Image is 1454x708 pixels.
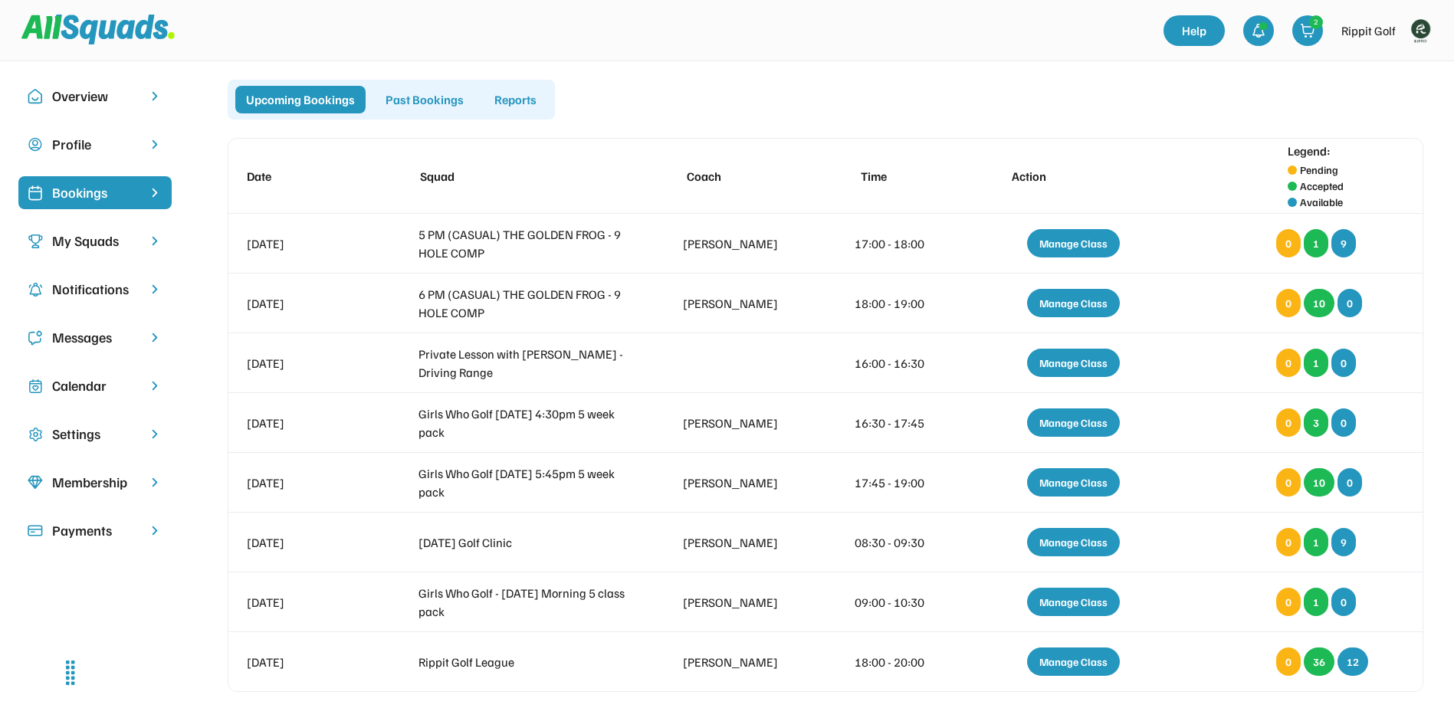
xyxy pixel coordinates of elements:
div: 0 [1276,468,1301,497]
div: Pending [1300,162,1338,178]
div: Manage Class [1027,588,1120,616]
div: Girls Who Golf [DATE] 4:30pm 5 week pack [418,405,627,441]
div: Action [1012,167,1150,185]
div: 0 [1331,349,1356,377]
div: [PERSON_NAME] [683,294,799,313]
div: 17:00 - 18:00 [855,234,947,253]
div: Past Bookings [375,86,474,113]
div: 36 [1304,647,1334,676]
img: chevron-right%20copy%203.svg [147,185,162,200]
div: [PERSON_NAME] [683,474,799,492]
img: Icon%20copy%2010.svg [28,89,43,104]
div: 0 [1276,588,1301,616]
div: Manage Class [1027,229,1120,257]
div: 09:00 - 10:30 [855,593,947,611]
div: 18:00 - 19:00 [855,294,947,313]
div: Notifications [52,279,138,300]
img: chevron-right.svg [147,379,162,393]
div: Calendar [52,375,138,396]
div: 1 [1304,229,1328,257]
div: 9 [1331,528,1356,556]
img: Icon%20copy%2016.svg [28,427,43,442]
div: Legend: [1288,142,1331,160]
img: Icon%20copy%204.svg [28,282,43,297]
div: 5 PM (CASUAL) THE GOLDEN FROG - 9 HOLE COMP [418,225,627,262]
div: Coach [687,167,802,185]
img: Rippitlogov2_green.png [1405,15,1436,46]
div: Membership [52,472,138,493]
div: 6 PM (CASUAL) THE GOLDEN FROG - 9 HOLE COMP [418,285,627,322]
div: [DATE] [247,414,363,432]
div: 1 [1304,528,1328,556]
div: Manage Class [1027,408,1120,437]
div: Rippit Golf [1341,21,1396,40]
img: bell-03%20%281%29.svg [1251,23,1266,38]
img: chevron-right.svg [147,89,162,103]
div: [PERSON_NAME] [683,234,799,253]
div: Manage Class [1027,468,1120,497]
div: 0 [1337,468,1362,497]
div: My Squads [52,231,138,251]
div: 0 [1276,229,1301,257]
img: chevron-right.svg [147,475,162,490]
div: [DATE] [247,354,363,372]
div: 0 [1331,588,1356,616]
div: [PERSON_NAME] [683,593,799,611]
div: 3 [1304,408,1328,437]
div: 08:30 - 09:30 [855,533,947,552]
div: 0 [1331,408,1356,437]
div: Date [247,167,363,185]
img: chevron-right.svg [147,282,162,297]
div: Accepted [1300,178,1344,194]
div: Manage Class [1027,289,1120,317]
div: Girls Who Golf [DATE] 5:45pm 5 week pack [418,464,627,501]
div: Manage Class [1027,528,1120,556]
div: Squad [420,167,629,185]
img: Squad%20Logo.svg [21,15,175,44]
div: 16:00 - 16:30 [855,354,947,372]
div: Settings [52,424,138,444]
div: Profile [52,134,138,155]
img: chevron-right.svg [147,330,162,345]
div: Messages [52,327,138,348]
img: user-circle.svg [28,137,43,152]
div: 1 [1304,349,1328,377]
img: shopping-cart-01%20%281%29.svg [1300,23,1315,38]
div: Girls Who Golf - [DATE] Morning 5 class pack [418,584,627,621]
div: Upcoming Bookings [235,86,366,113]
img: Icon%20%2819%29.svg [28,185,43,201]
div: 0 [1276,647,1301,676]
img: chevron-right.svg [147,234,162,248]
div: 10 [1304,289,1334,317]
div: [DATE] Golf Clinic [418,533,627,552]
div: 16:30 - 17:45 [855,414,947,432]
div: 12 [1337,647,1368,676]
div: 0 [1276,349,1301,377]
div: [PERSON_NAME] [683,533,799,552]
div: Manage Class [1027,349,1120,377]
div: Manage Class [1027,647,1120,676]
img: Icon%20copy%208.svg [28,475,43,490]
div: 0 [1276,408,1301,437]
div: 17:45 - 19:00 [855,474,947,492]
div: Bookings [52,182,138,203]
div: Time [861,167,953,185]
div: [DATE] [247,474,363,492]
div: Reports [484,86,547,113]
div: [DATE] [247,294,363,313]
div: 1 [1304,588,1328,616]
div: 0 [1276,289,1301,317]
div: 2 [1310,16,1322,28]
div: [PERSON_NAME] [683,653,799,671]
div: 0 [1337,289,1362,317]
div: 9 [1331,229,1356,257]
div: [DATE] [247,234,363,253]
img: chevron-right.svg [147,137,162,152]
img: chevron-right.svg [147,427,162,441]
div: 18:00 - 20:00 [855,653,947,671]
a: Help [1164,15,1225,46]
div: [PERSON_NAME] [683,414,799,432]
div: Rippit Golf League [418,653,627,671]
div: 0 [1276,528,1301,556]
div: Overview [52,86,138,107]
